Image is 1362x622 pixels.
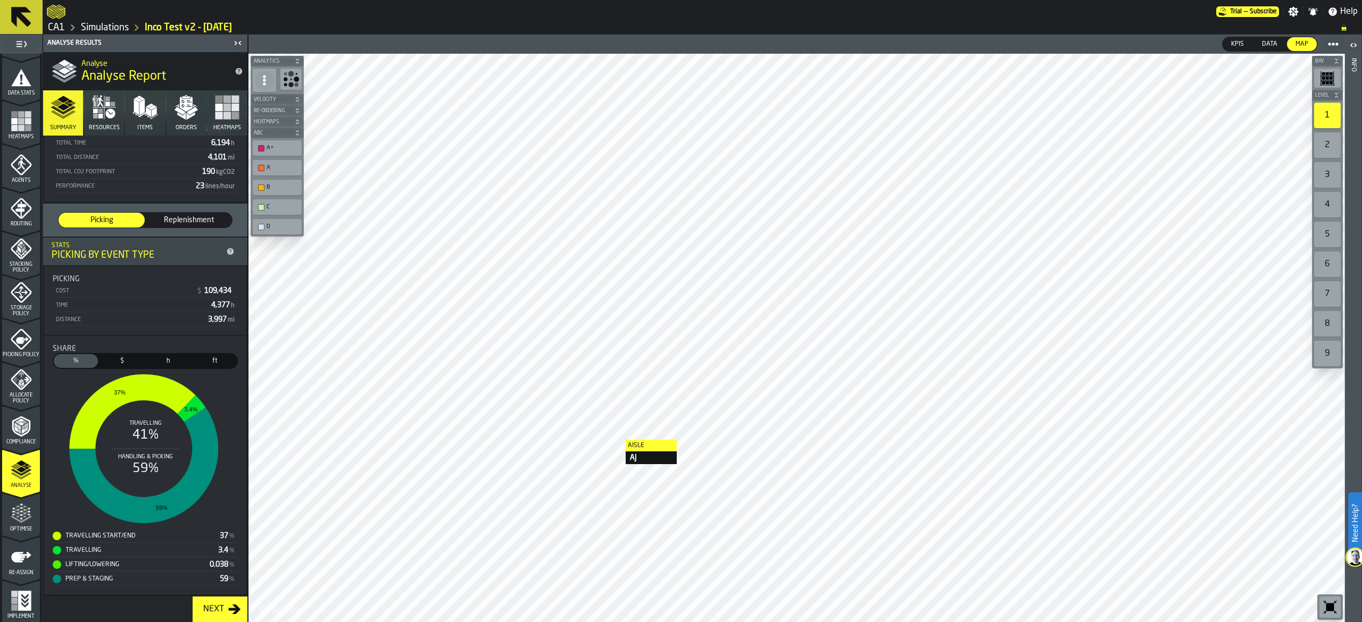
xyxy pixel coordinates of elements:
[2,134,40,140] span: Heatmaps
[192,353,238,369] label: button-switch-multi-Distance
[1244,8,1248,15] span: —
[2,144,40,187] li: menu Agents
[267,184,298,191] div: B
[53,344,76,353] span: Share
[2,526,40,532] span: Optimise
[54,354,98,368] div: thumb
[58,212,145,228] label: button-switch-multi-Picking
[55,316,204,323] div: Distance
[89,124,120,131] span: Resources
[1287,37,1317,51] div: thumb
[251,128,304,138] button: button-
[230,37,245,49] label: button-toggle-Close me
[267,145,298,152] div: A+
[193,354,237,368] div: thumb
[52,242,222,249] div: Stats
[626,440,677,451] label: Aisle
[53,353,99,369] label: button-switch-multi-Share
[81,22,129,33] a: link-to-/wh/i/76e2a128-1b54-4d66-80d4-05ae4c277723
[252,119,292,125] span: Heatmaps
[251,197,304,217] div: button-toolbar-undefined
[43,35,247,52] header: Analyse Results
[53,532,220,540] div: Travelling Start/End
[145,353,192,369] label: button-switch-multi-Time
[229,561,235,569] span: %
[81,57,226,68] h2: Sub Title
[45,39,230,47] div: Analyse Results
[2,100,40,143] li: menu Heatmaps
[145,212,232,228] label: button-switch-multi-Replenishment
[2,57,40,99] li: menu Data Stats
[2,178,40,183] span: Agents
[1314,281,1341,307] div: 7
[2,318,40,361] li: menu Picking Policy
[53,344,238,353] div: Title
[251,158,304,178] div: button-toolbar-undefined
[1253,37,1286,51] div: thumb
[1314,192,1341,217] div: 4
[145,22,232,33] a: link-to-/wh/i/76e2a128-1b54-4d66-80d4-05ae4c277723/simulations/27a9cfd5-94d3-4e65-ae69-901fe09d9567
[213,124,241,131] span: Heatmaps
[1312,90,1343,100] button: button-
[52,249,222,261] div: Picking by event type
[55,169,198,175] div: Total CO2 Footprint
[283,71,300,88] svg: Show Congestion
[193,596,247,622] button: button-Next
[2,188,40,230] li: menu Routing
[2,449,40,492] li: menu Analyse
[53,275,238,283] div: Title
[1312,249,1343,279] div: button-toolbar-undefined
[1312,100,1343,130] div: button-toolbar-undefined
[210,560,228,569] div: Stat Value
[146,354,190,368] div: thumb
[2,570,40,576] span: Re-assign
[59,213,145,228] div: thumb
[56,356,96,366] span: %
[229,576,235,583] span: %
[267,164,298,171] div: A
[1314,311,1341,337] div: 8
[220,532,228,540] div: Stat Value
[1350,56,1357,619] div: Info
[1286,37,1317,52] label: button-switch-multi-Map
[1312,160,1343,190] div: button-toolbar-undefined
[231,140,235,147] span: h
[1284,6,1303,17] label: button-toggle-Settings
[2,613,40,619] span: Implement
[1230,8,1242,15] span: Trial
[278,66,304,94] div: button-toolbar-undefined
[150,215,228,225] span: Replenishment
[202,168,236,175] span: 190
[53,275,80,283] span: Picking
[626,451,677,464] div: AJ
[102,356,142,366] span: $
[252,97,292,103] span: Velocity
[2,90,40,96] span: Data Stats
[1314,103,1341,128] div: 1
[1313,58,1331,64] span: Bay
[53,560,210,569] div: Lifting/Lowering
[44,336,246,594] div: stat-Share
[208,316,236,323] span: 3,997
[1250,8,1277,15] span: Subscribe
[1216,6,1279,17] div: Menu Subscription
[53,150,238,164] div: StatList-item-Total Distance
[146,213,232,228] div: thumb
[251,178,304,197] div: button-toolbar-undefined
[2,275,40,317] li: menu Storage Policy
[252,108,292,114] span: Re-Ordering
[204,287,234,295] span: 109,434
[1349,493,1361,553] label: Need Help?
[1345,35,1361,622] header: Info
[2,305,40,317] span: Storage Policy
[1227,39,1248,49] span: KPIs
[1303,6,1323,17] label: button-toggle-Notifications
[176,124,197,131] span: Orders
[267,204,298,211] div: C
[1312,190,1343,220] div: button-toolbar-undefined
[2,439,40,445] span: Compliance
[2,362,40,405] li: menu Allocate Policy
[199,603,228,616] div: Next
[1312,309,1343,339] div: button-toolbar-undefined
[251,105,304,116] button: button-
